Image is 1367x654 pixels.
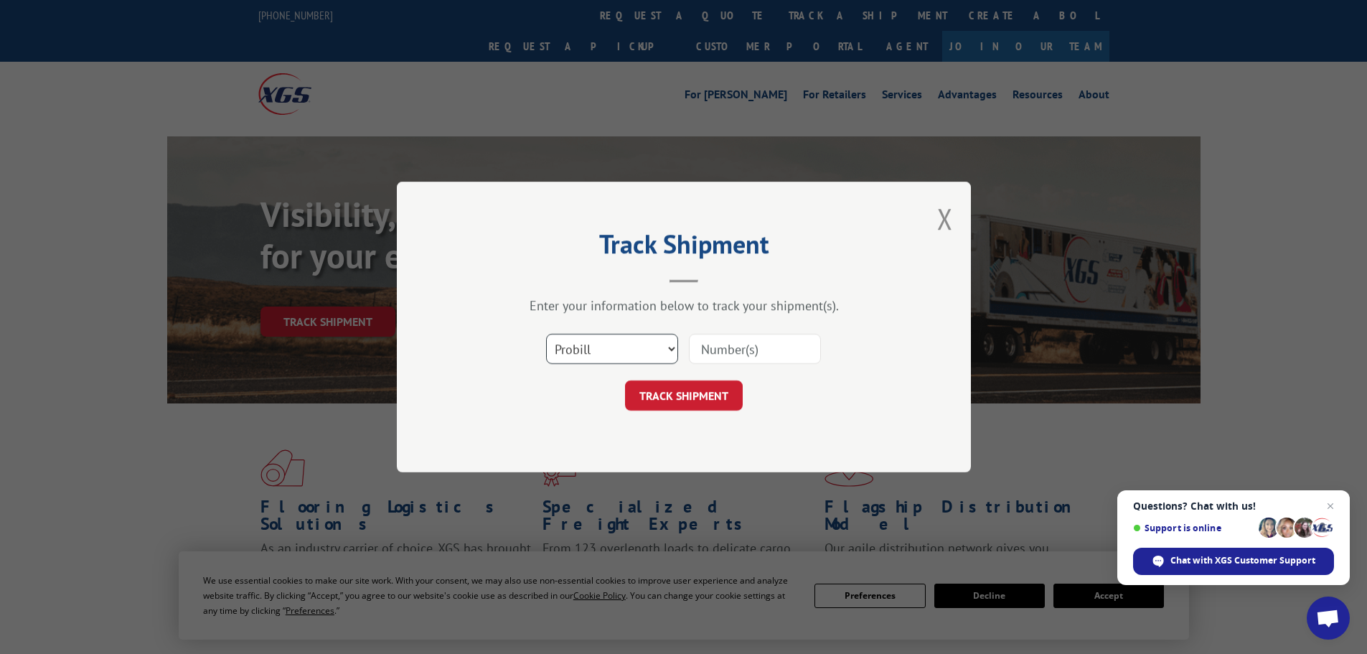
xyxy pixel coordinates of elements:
[1170,554,1315,567] span: Chat with XGS Customer Support
[469,297,899,314] div: Enter your information below to track your shipment(s).
[1133,548,1334,575] div: Chat with XGS Customer Support
[1133,500,1334,512] span: Questions? Chat with us!
[1307,597,1350,640] div: Open chat
[689,334,821,364] input: Number(s)
[937,200,953,238] button: Close modal
[469,234,899,261] h2: Track Shipment
[625,380,743,411] button: TRACK SHIPMENT
[1322,497,1339,515] span: Close chat
[1133,523,1254,533] span: Support is online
